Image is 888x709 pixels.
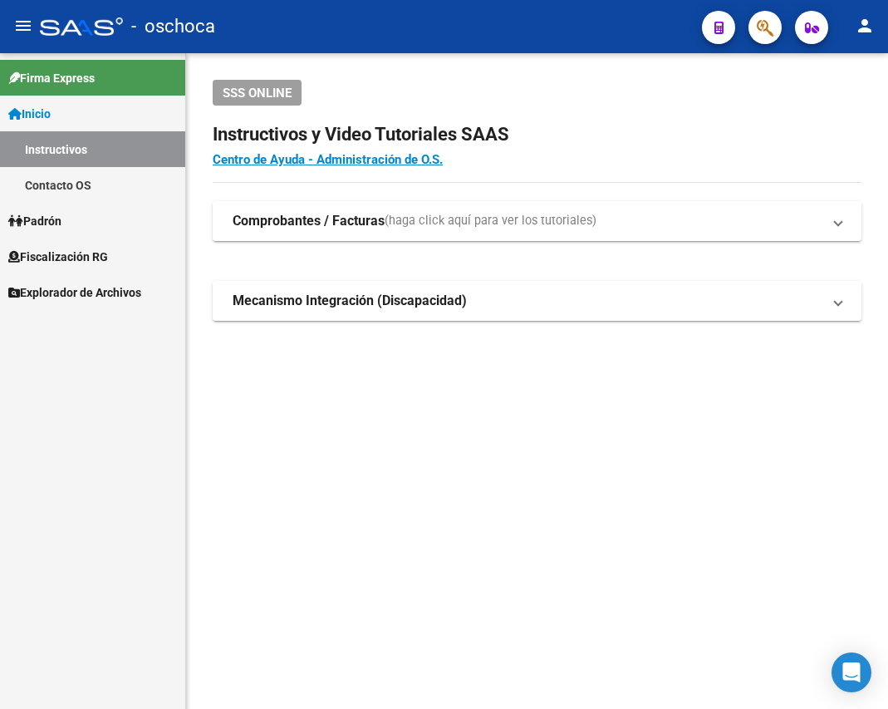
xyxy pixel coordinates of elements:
mat-icon: menu [13,16,33,36]
mat-icon: person [855,16,875,36]
span: (haga click aquí para ver los tutoriales) [385,212,596,230]
strong: Comprobantes / Facturas [233,212,385,230]
span: Padrón [8,212,61,230]
h2: Instructivos y Video Tutoriales SAAS [213,119,861,150]
span: - oschoca [131,8,215,45]
span: Firma Express [8,69,95,87]
button: SSS ONLINE [213,80,302,106]
mat-expansion-panel-header: Comprobantes / Facturas(haga click aquí para ver los tutoriales) [213,201,861,241]
strong: Mecanismo Integración (Discapacidad) [233,292,467,310]
mat-expansion-panel-header: Mecanismo Integración (Discapacidad) [213,281,861,321]
span: Fiscalización RG [8,248,108,266]
a: Centro de Ayuda - Administración de O.S. [213,152,443,167]
span: Inicio [8,105,51,123]
span: SSS ONLINE [223,86,292,101]
span: Explorador de Archivos [8,283,141,302]
div: Open Intercom Messenger [832,652,871,692]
